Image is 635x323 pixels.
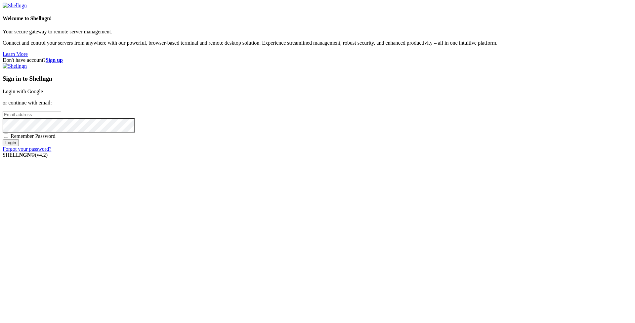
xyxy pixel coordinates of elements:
[35,152,48,158] span: 4.2.0
[3,75,632,82] h3: Sign in to Shellngn
[3,152,48,158] span: SHELL ©
[3,89,43,94] a: Login with Google
[3,57,632,63] div: Don't have account?
[3,146,51,152] a: Forgot your password?
[3,51,28,57] a: Learn More
[46,57,63,63] a: Sign up
[3,63,27,69] img: Shellngn
[11,133,56,139] span: Remember Password
[3,139,19,146] input: Login
[3,16,632,21] h4: Welcome to Shellngn!
[19,152,31,158] b: NGN
[3,40,632,46] p: Connect and control your servers from anywhere with our powerful, browser-based terminal and remo...
[4,134,8,138] input: Remember Password
[3,29,632,35] p: Your secure gateway to remote server management.
[3,111,61,118] input: Email address
[3,3,27,9] img: Shellngn
[3,100,632,106] p: or continue with email:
